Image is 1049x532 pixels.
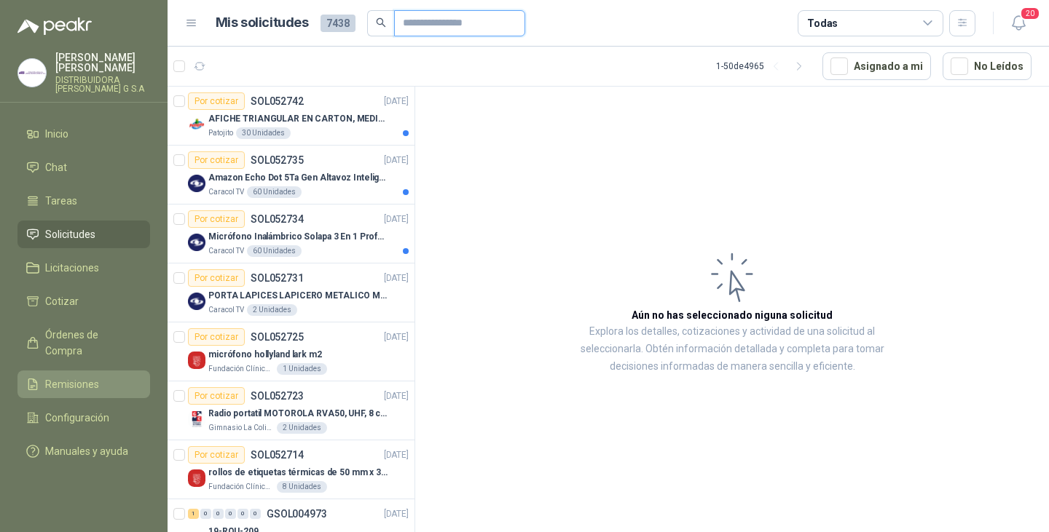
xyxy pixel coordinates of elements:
div: Todas [807,15,838,31]
p: Patojito [208,127,233,139]
div: Por cotizar [188,387,245,405]
a: Por cotizarSOL052734[DATE] Company LogoMicrófono Inalámbrico Solapa 3 En 1 Profesional F11-2 X2Ca... [168,205,415,263]
div: 60 Unidades [247,245,302,257]
img: Company Logo [18,59,46,87]
p: SOL052723 [251,391,304,401]
a: Configuración [17,404,150,432]
p: [DATE] [384,213,409,226]
a: Por cotizarSOL052714[DATE] Company Logorollos de etiquetas térmicas de 50 mm x 30 mmFundación Clí... [168,440,415,499]
div: Por cotizar [188,210,245,228]
p: Caracol TV [208,245,244,257]
img: Company Logo [188,175,205,192]
a: Manuales y ayuda [17,437,150,465]
p: [DATE] [384,448,409,462]
p: DISTRIBUIDORA [PERSON_NAME] G S.A [55,76,150,93]
div: 1 [188,509,199,519]
p: PORTA LAPICES LAPICERO METALICO MALLA. IGUALES A LOS DEL LIK ADJUNTO [208,289,390,303]
div: 1 Unidades [277,363,327,375]
div: Por cotizar [188,328,245,346]
a: Órdenes de Compra [17,321,150,365]
p: SOL052714 [251,450,304,460]
a: Solicitudes [17,221,150,248]
a: Por cotizarSOL052723[DATE] Company LogoRadio portatil MOTOROLA RVA50, UHF, 8 canales, 500MWGimnas... [168,381,415,440]
a: Por cotizarSOL052742[DATE] Company LogoAFICHE TRIANGULAR EN CARTON, MEDIDAS 30 CM X 45 CMPatojito... [168,87,415,146]
span: Manuales y ayuda [45,443,128,459]
p: Caracol TV [208,304,244,316]
a: Por cotizarSOL052731[DATE] Company LogoPORTA LAPICES LAPICERO METALICO MALLA. IGUALES A LOS DEL L... [168,263,415,322]
p: Micrófono Inalámbrico Solapa 3 En 1 Profesional F11-2 X2 [208,230,390,244]
span: search [376,17,386,28]
p: SOL052725 [251,332,304,342]
span: Chat [45,159,67,175]
span: 7438 [321,15,355,32]
p: Amazon Echo Dot 5Ta Gen Altavoz Inteligente Alexa Azul [208,171,390,185]
p: micrófono hollyland lark m2 [208,348,322,362]
span: Cotizar [45,293,79,309]
a: Inicio [17,120,150,148]
a: Licitaciones [17,254,150,282]
a: Por cotizarSOL052725[DATE] Company Logomicrófono hollyland lark m2Fundación Clínica Shaio1 Unidades [168,322,415,381]
a: Cotizar [17,287,150,315]
div: 0 [200,509,211,519]
p: Fundación Clínica Shaio [208,363,274,375]
img: Logo peakr [17,17,92,35]
h3: Aún no has seleccionado niguna solicitud [632,307,833,323]
a: Tareas [17,187,150,215]
p: [DATE] [384,271,409,285]
p: GSOL004973 [267,509,327,519]
div: 60 Unidades [247,186,302,198]
img: Company Logo [188,234,205,251]
span: Solicitudes [45,226,95,242]
a: Chat [17,154,150,181]
img: Company Logo [188,293,205,310]
span: Configuración [45,410,109,426]
p: SOL052742 [251,96,304,106]
div: Por cotizar [188,269,245,287]
span: Tareas [45,193,77,209]
div: 0 [250,509,261,519]
a: Por cotizarSOL052735[DATE] Company LogoAmazon Echo Dot 5Ta Gen Altavoz Inteligente Alexa AzulCara... [168,146,415,205]
p: [DATE] [384,330,409,344]
img: Company Logo [188,410,205,428]
div: 2 Unidades [247,304,297,316]
span: 20 [1020,7,1040,20]
div: 0 [225,509,236,519]
p: Explora los detalles, cotizaciones y actividad de una solicitud al seleccionarla. Obtén informaci... [561,323,903,376]
div: 0 [213,509,224,519]
p: rollos de etiquetas térmicas de 50 mm x 30 mm [208,466,390,480]
div: 2 Unidades [277,422,327,434]
p: [DATE] [384,95,409,108]
button: 20 [1005,10,1032,36]
button: Asignado a mi [822,52,931,80]
h1: Mis solicitudes [216,12,309,33]
p: [PERSON_NAME] [PERSON_NAME] [55,52,150,73]
p: SOL052734 [251,214,304,224]
span: Licitaciones [45,260,99,276]
button: No Leídos [943,52,1032,80]
p: Radio portatil MOTOROLA RVA50, UHF, 8 canales, 500MW [208,407,390,421]
div: Por cotizar [188,151,245,169]
span: Inicio [45,126,68,142]
img: Company Logo [188,352,205,369]
p: SOL052735 [251,155,304,165]
p: Gimnasio La Colina [208,422,274,434]
div: 30 Unidades [236,127,291,139]
p: [DATE] [384,389,409,403]
p: Fundación Clínica Shaio [208,481,274,493]
p: Caracol TV [208,186,244,198]
p: AFICHE TRIANGULAR EN CARTON, MEDIDAS 30 CM X 45 CM [208,112,390,126]
p: [DATE] [384,154,409,167]
a: Remisiones [17,370,150,398]
img: Company Logo [188,116,205,133]
div: 0 [237,509,248,519]
span: Órdenes de Compra [45,327,136,359]
p: SOL052731 [251,273,304,283]
span: Remisiones [45,376,99,392]
p: [DATE] [384,507,409,521]
div: Por cotizar [188,92,245,110]
div: Por cotizar [188,446,245,464]
div: 1 - 50 de 4965 [716,55,811,78]
img: Company Logo [188,469,205,487]
div: 8 Unidades [277,481,327,493]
